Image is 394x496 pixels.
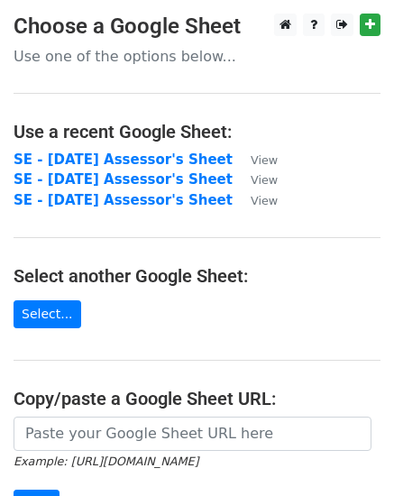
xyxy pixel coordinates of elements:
[251,194,278,207] small: View
[233,152,278,168] a: View
[251,173,278,187] small: View
[14,192,233,208] a: SE - [DATE] Assessor's Sheet
[14,388,380,409] h4: Copy/paste a Google Sheet URL:
[14,14,380,40] h3: Choose a Google Sheet
[14,265,380,287] h4: Select another Google Sheet:
[14,300,81,328] a: Select...
[251,153,278,167] small: View
[14,171,233,188] a: SE - [DATE] Assessor's Sheet
[14,47,380,66] p: Use one of the options below...
[14,417,371,451] input: Paste your Google Sheet URL here
[14,455,198,468] small: Example: [URL][DOMAIN_NAME]
[233,192,278,208] a: View
[233,171,278,188] a: View
[14,152,233,168] a: SE - [DATE] Assessor's Sheet
[14,121,380,142] h4: Use a recent Google Sheet:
